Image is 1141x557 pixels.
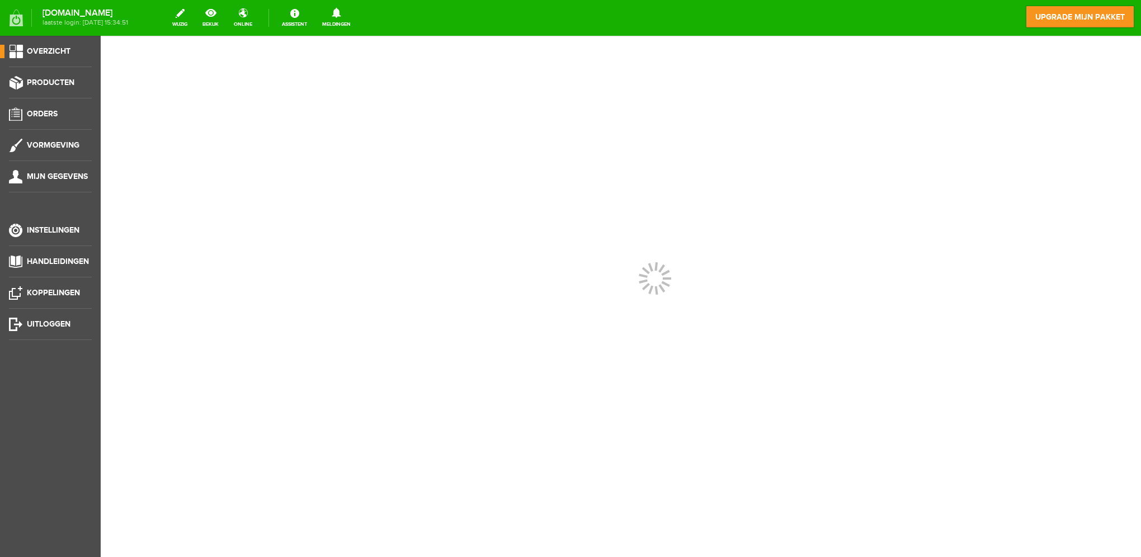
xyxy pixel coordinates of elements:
[27,78,74,87] span: Producten
[27,288,80,298] span: Koppelingen
[227,6,259,30] a: online
[196,6,225,30] a: bekijk
[27,140,79,150] span: Vormgeving
[166,6,194,30] a: wijzig
[315,6,357,30] a: Meldingen
[43,20,128,26] span: laatste login: [DATE] 15:34:51
[1026,6,1134,28] a: upgrade mijn pakket
[27,225,79,235] span: Instellingen
[27,319,70,329] span: Uitloggen
[27,257,89,266] span: Handleidingen
[27,172,88,181] span: Mijn gegevens
[27,46,70,56] span: Overzicht
[43,10,128,16] strong: [DOMAIN_NAME]
[27,109,58,119] span: Orders
[275,6,314,30] a: Assistent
